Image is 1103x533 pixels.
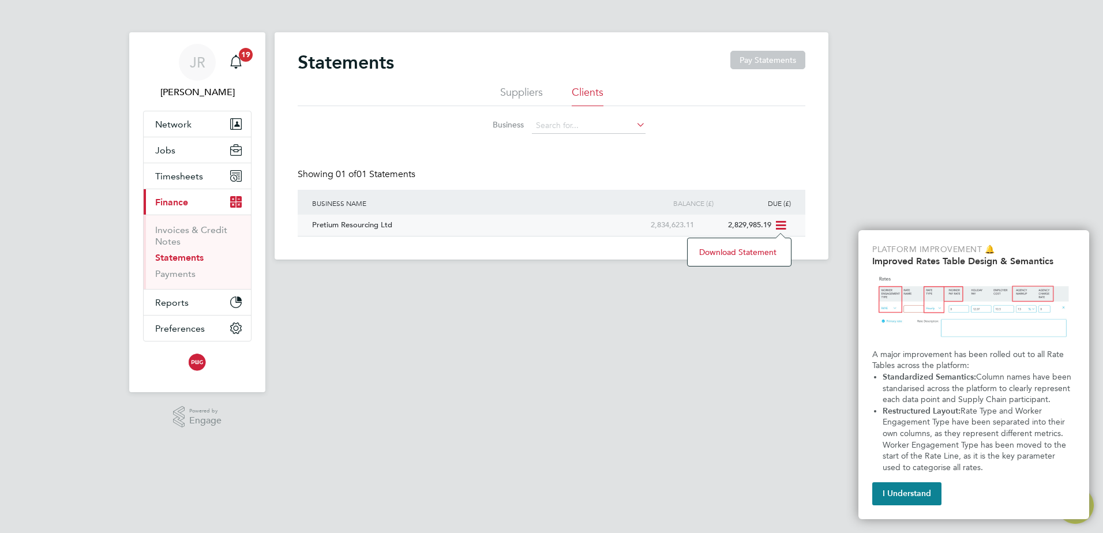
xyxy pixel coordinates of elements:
[532,118,646,134] input: Search for...
[872,271,1075,344] img: Updated Rates Table Design & Semantics
[336,168,415,180] span: 01 Statements
[155,268,196,279] a: Payments
[639,190,716,216] div: Balance (£)
[155,224,227,247] a: Invoices & Credit Notes
[155,145,175,156] span: Jobs
[129,32,265,392] nav: Main navigation
[143,44,252,99] a: Go to account details
[697,215,774,236] div: 2,829,985.19
[883,406,961,416] strong: Restructured Layout:
[693,244,785,260] li: Download statement
[155,197,188,208] span: Finance
[298,51,394,74] h2: Statements
[716,190,794,216] div: Due (£)
[143,85,252,99] span: Jennifer Rigby
[572,85,603,106] li: Clients
[620,215,697,236] div: 2,834,623.11
[155,297,189,308] span: Reports
[309,190,639,216] div: Business Name
[730,51,805,69] button: Pay Statements
[186,353,209,371] img: pwg-logo-retina.png
[872,256,1075,266] h2: Improved Rates Table Design & Semantics
[883,406,1068,472] span: Rate Type and Worker Engagement Type have been separated into their own columns, as they represen...
[239,48,253,62] span: 19
[189,406,222,416] span: Powered by
[883,372,976,382] strong: Standardized Semantics:
[883,372,1074,404] span: Column names have been standarised across the platform to clearly represent each data point and S...
[872,244,1075,256] p: Platform Improvement 🔔
[872,482,941,505] button: I Understand
[155,252,204,263] a: Statements
[336,168,357,180] span: 01 of
[298,168,418,181] div: Showing
[189,416,222,426] span: Engage
[872,349,1075,371] p: A major improvement has been rolled out to all Rate Tables across the platform:
[309,215,620,236] div: Pretium Resourcing Ltd
[500,85,543,106] li: Suppliers
[858,230,1089,519] div: Improved Rate Table Semantics
[190,55,205,70] span: JR
[155,119,192,130] span: Network
[457,119,524,130] label: Business
[143,353,252,371] a: Go to home page
[155,171,203,182] span: Timesheets
[155,323,205,334] span: Preferences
